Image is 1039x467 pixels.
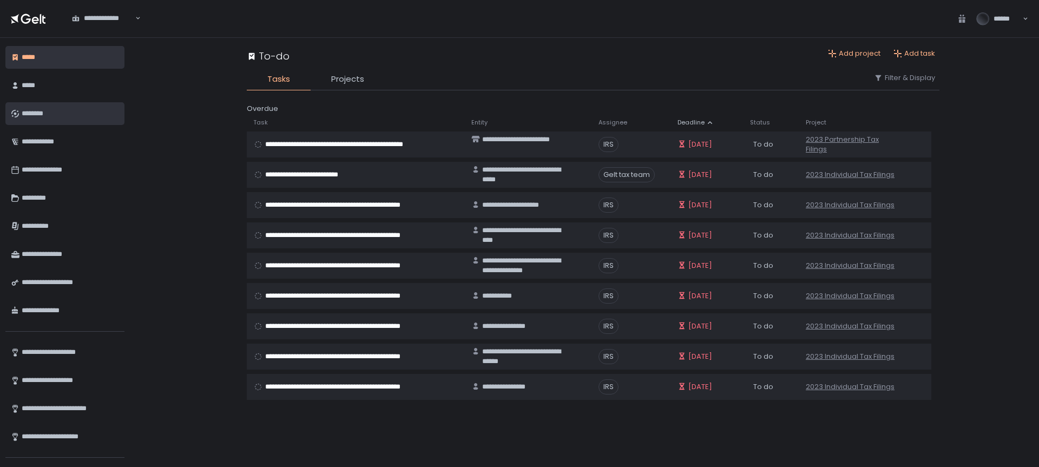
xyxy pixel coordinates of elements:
a: 2023 Individual Tax Filings [806,200,895,210]
span: [DATE] [688,170,712,180]
span: To do [753,170,773,180]
span: IRS [599,349,619,364]
span: Project [806,119,826,127]
span: Status [750,119,770,127]
span: IRS [599,288,619,304]
div: Search for option [65,7,141,30]
span: Entity [471,119,488,127]
a: 2023 Individual Tax Filings [806,231,895,240]
span: To do [753,200,773,210]
div: To-do [247,49,290,63]
span: [DATE] [688,200,712,210]
span: To do [753,291,773,301]
span: [DATE] [688,291,712,301]
span: [DATE] [688,261,712,271]
a: 2023 Individual Tax Filings [806,291,895,301]
span: [DATE] [688,352,712,361]
span: To do [753,231,773,240]
span: IRS [599,258,619,273]
span: To do [753,321,773,331]
button: Filter & Display [874,73,935,83]
span: Assignee [599,119,627,127]
span: IRS [599,228,619,243]
span: To do [753,140,773,149]
span: Projects [331,73,364,85]
span: IRS [599,137,619,152]
span: [DATE] [688,231,712,240]
a: 2023 Individual Tax Filings [806,261,895,271]
a: 2023 Individual Tax Filings [806,352,895,361]
span: [DATE] [688,382,712,392]
span: IRS [599,198,619,213]
button: Add task [893,49,935,58]
span: [DATE] [688,321,712,331]
span: Deadline [678,119,705,127]
a: 2023 Partnership Tax Filings [806,135,897,154]
span: Gelt tax team [599,167,655,182]
span: [DATE] [688,140,712,149]
div: Overdue [247,103,939,114]
a: 2023 Individual Tax Filings [806,321,895,331]
span: IRS [599,319,619,334]
span: Tasks [267,73,290,85]
span: To do [753,382,773,392]
span: Task [253,119,268,127]
a: 2023 Individual Tax Filings [806,382,895,392]
span: To do [753,352,773,361]
button: Add project [828,49,880,58]
span: To do [753,261,773,271]
span: IRS [599,379,619,394]
a: 2023 Individual Tax Filings [806,170,895,180]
